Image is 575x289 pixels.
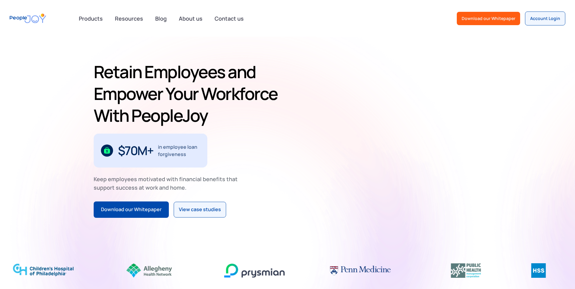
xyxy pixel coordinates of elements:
[525,12,565,25] a: Account Login
[175,12,206,25] a: About us
[118,146,153,155] div: $70M+
[94,175,243,192] div: Keep employees motivated with financial benefits that support success at work and home.
[158,143,200,158] div: in employee loan forgiveness
[94,201,169,218] a: Download our Whitepaper
[94,61,285,126] h1: Retain Employees and Empower Your Workforce With PeopleJoy
[10,10,46,27] a: home
[75,12,106,25] div: Products
[462,15,515,22] div: Download our Whitepaper
[174,202,226,218] a: View case studies
[457,12,520,25] a: Download our Whitepaper
[94,134,207,168] div: 1 / 3
[179,206,221,214] div: View case studies
[530,15,560,22] div: Account Login
[111,12,147,25] a: Resources
[211,12,247,25] a: Contact us
[101,206,162,214] div: Download our Whitepaper
[152,12,170,25] a: Blog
